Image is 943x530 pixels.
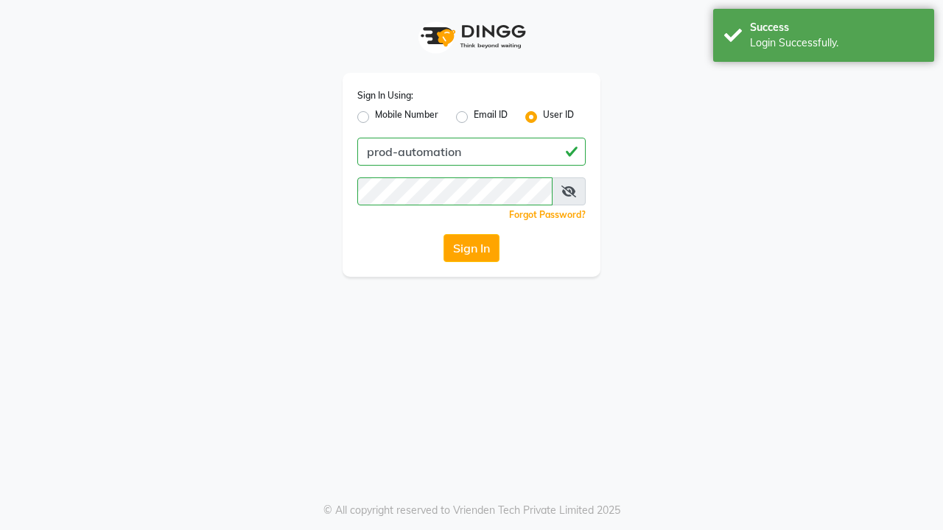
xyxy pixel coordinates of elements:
[750,35,923,51] div: Login Successfully.
[413,15,530,58] img: logo1.svg
[750,20,923,35] div: Success
[444,234,499,262] button: Sign In
[543,108,574,126] label: User ID
[375,108,438,126] label: Mobile Number
[509,209,586,220] a: Forgot Password?
[474,108,508,126] label: Email ID
[357,177,553,205] input: Username
[357,138,586,166] input: Username
[357,89,413,102] label: Sign In Using:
